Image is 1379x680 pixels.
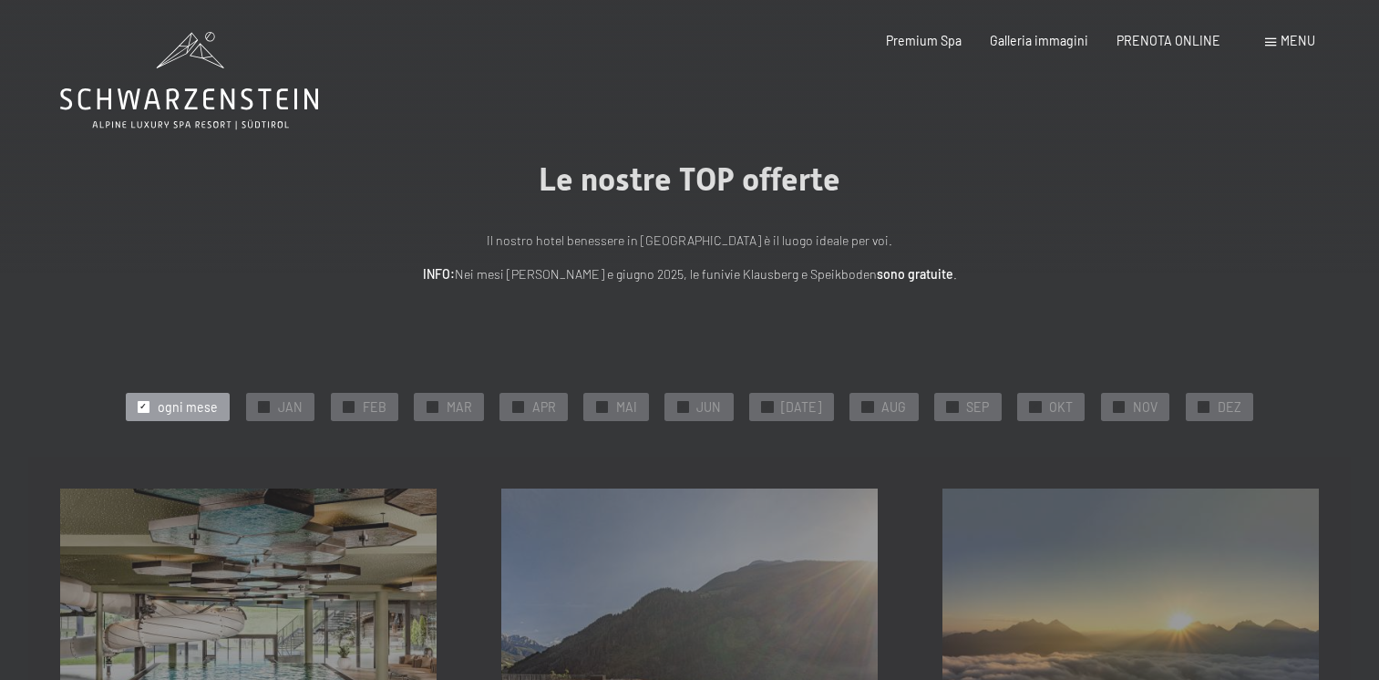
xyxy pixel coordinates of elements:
span: ✓ [260,401,267,412]
span: FEB [363,398,386,417]
span: MAR [447,398,472,417]
span: JAN [278,398,303,417]
span: APR [532,398,556,417]
span: ✓ [764,401,771,412]
strong: sono gratuite [877,266,953,282]
strong: INFO: [423,266,455,282]
a: PRENOTA ONLINE [1117,33,1220,48]
p: Nei mesi [PERSON_NAME] e giugno 2025, le funivie Klausberg e Speikboden . [289,264,1091,285]
span: ✓ [514,401,521,412]
span: ✓ [1032,401,1039,412]
span: ogni mese [158,398,218,417]
span: [DATE] [781,398,821,417]
span: ✓ [598,401,605,412]
span: ✓ [1200,401,1208,412]
span: OKT [1049,398,1073,417]
span: ✓ [345,401,352,412]
span: DEZ [1218,398,1241,417]
span: ✓ [679,401,686,412]
span: SEP [966,398,989,417]
span: ✓ [949,401,956,412]
a: Premium Spa [886,33,962,48]
a: Galleria immagini [990,33,1088,48]
p: Il nostro hotel benessere in [GEOGRAPHIC_DATA] è il luogo ideale per voi. [289,231,1091,252]
span: JUN [696,398,721,417]
span: Menu [1281,33,1315,48]
span: AUG [881,398,906,417]
span: Le nostre TOP offerte [539,160,840,198]
span: MAI [616,398,637,417]
span: ✓ [864,401,871,412]
span: NOV [1133,398,1158,417]
span: ✓ [139,401,147,412]
span: ✓ [428,401,436,412]
span: ✓ [1116,401,1123,412]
